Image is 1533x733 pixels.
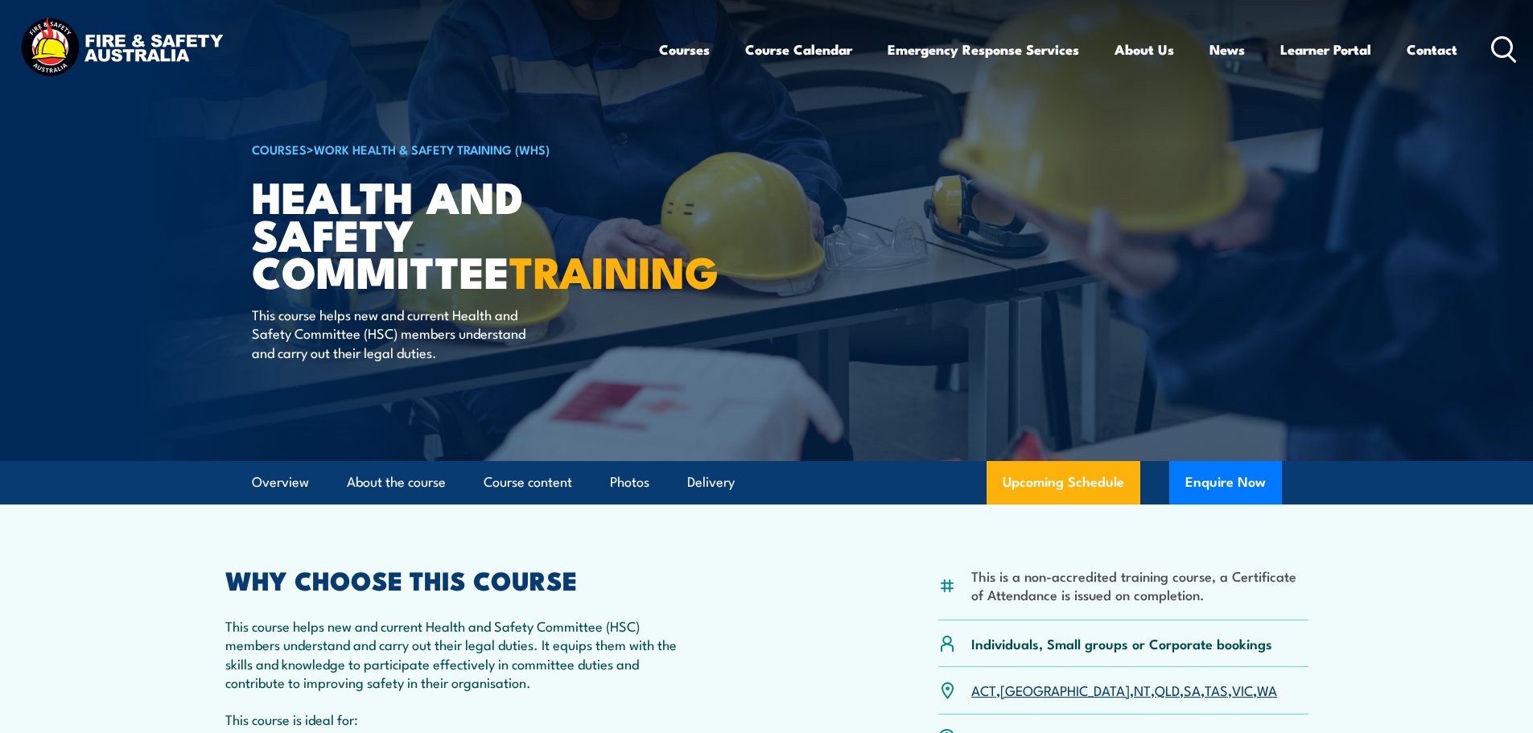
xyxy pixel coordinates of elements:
p: Individuals, Small groups or Corporate bookings [971,634,1272,653]
a: Overview [252,461,309,504]
a: VIC [1232,680,1253,699]
a: Contact [1407,28,1457,71]
a: COURSES [252,140,307,158]
a: Course Calendar [745,28,852,71]
a: SA [1184,680,1201,699]
h2: WHY CHOOSE THIS COURSE [225,568,695,591]
p: This course helps new and current Health and Safety Committee (HSC) members understand and carry ... [225,616,695,692]
h6: > [252,139,649,159]
a: News [1210,28,1245,71]
a: About the course [347,461,446,504]
a: [GEOGRAPHIC_DATA] [1000,680,1130,699]
a: Delivery [687,461,735,504]
li: This is a non-accredited training course, a Certificate of Attendance is issued on completion. [971,566,1308,604]
p: This course helps new and current Health and Safety Committee (HSC) members understand and carry ... [252,305,546,361]
a: NT [1134,680,1151,699]
button: Enquire Now [1169,461,1282,504]
a: QLD [1155,680,1180,699]
a: About Us [1115,28,1174,71]
a: Work Health & Safety Training (WHS) [314,140,550,158]
strong: TRAINING [509,237,719,303]
a: Learner Portal [1280,28,1371,71]
a: WA [1257,680,1277,699]
h1: Health and Safety Committee [252,177,649,290]
a: TAS [1205,680,1228,699]
p: This course is ideal for: [225,710,695,728]
a: Photos [610,461,649,504]
a: Emergency Response Services [888,28,1079,71]
a: Upcoming Schedule [987,461,1140,504]
p: , , , , , , , [971,681,1277,699]
a: ACT [971,680,996,699]
a: Course content [484,461,572,504]
a: Courses [659,28,710,71]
